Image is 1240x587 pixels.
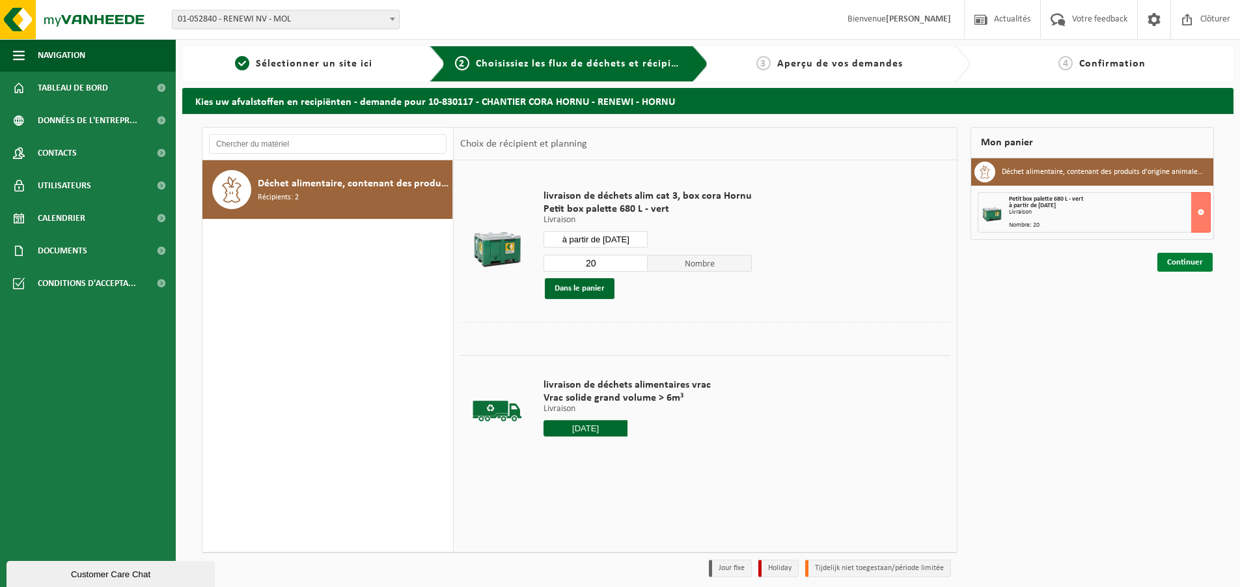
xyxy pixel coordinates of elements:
[38,202,85,235] span: Calendrier
[648,255,752,272] span: Nombre
[38,137,77,169] span: Contacts
[544,379,711,392] span: livraison de déchets alimentaires vrac
[1009,195,1083,203] span: Petit box palette 680 L - vert
[1009,202,1056,209] strong: à partir de [DATE]
[544,203,752,216] span: Petit box palette 680 L - vert
[805,560,951,577] li: Tijdelijk niet toegestaan/période limitée
[971,127,1214,158] div: Mon panier
[1009,209,1210,216] div: Livraison
[38,72,108,104] span: Tableau de bord
[182,88,1233,113] h2: Kies uw afvalstoffen en recipiënten - demande pour 10-830117 - CHANTIER CORA HORNU - RENEWI - HORNU
[544,405,711,414] p: Livraison
[777,59,903,69] span: Aperçu de vos demandes
[209,134,447,154] input: Chercher du matériel
[545,278,614,299] button: Dans le panier
[544,190,752,203] span: livraison de déchets alim cat 3, box cora Hornu
[544,420,627,437] input: Sélectionnez date
[544,392,711,405] span: Vrac solide grand volume > 6m³
[1058,56,1073,70] span: 4
[1157,253,1213,272] a: Continuer
[235,56,249,70] span: 1
[709,560,752,577] li: Jour fixe
[1002,162,1204,182] h3: Déchet alimentaire, contenant des produits d'origine animale, emballage mélangé (sans verre), cat 3
[7,558,217,587] iframe: chat widget
[38,104,137,137] span: Données de l'entrepr...
[455,56,469,70] span: 2
[202,160,453,219] button: Déchet alimentaire, contenant des produits d'origine animale, emballage mélangé (sans verre), cat...
[38,39,85,72] span: Navigation
[258,192,299,204] span: Récipients: 2
[172,10,400,29] span: 01-052840 - RENEWI NV - MOL
[38,235,87,267] span: Documents
[476,59,693,69] span: Choisissiez les flux de déchets et récipients
[38,169,91,202] span: Utilisateurs
[758,560,799,577] li: Holiday
[172,10,399,29] span: 01-052840 - RENEWI NV - MOL
[886,14,951,24] strong: [PERSON_NAME]
[38,267,136,300] span: Conditions d'accepta...
[756,56,771,70] span: 3
[544,231,648,248] input: Sélectionnez date
[454,128,594,160] div: Choix de récipient et planning
[258,176,449,192] span: Déchet alimentaire, contenant des produits d'origine animale, emballage mélangé (sans verre), cat 3
[544,216,752,225] p: Livraison
[1009,222,1210,229] div: Nombre: 20
[256,59,372,69] span: Sélectionner un site ici
[1079,59,1146,69] span: Confirmation
[189,56,419,72] a: 1Sélectionner un site ici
